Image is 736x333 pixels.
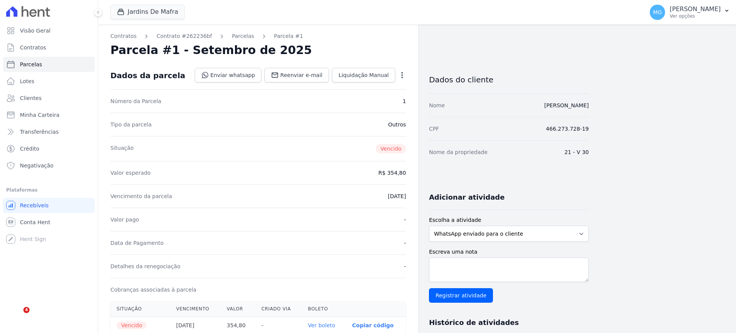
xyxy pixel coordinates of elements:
a: Parcelas [3,57,95,72]
a: Lotes [3,74,95,89]
button: MG [PERSON_NAME] Ver opções [644,2,736,23]
dt: Vencimento da parcela [110,192,172,200]
a: Crédito [3,141,95,156]
dt: CPF [429,125,439,133]
a: Ver boleto [308,322,335,328]
span: Conta Hent [20,218,50,226]
span: Vencido [376,144,406,153]
dt: Cobranças associadas à parcela [110,286,196,294]
a: Clientes [3,90,95,106]
a: Reenviar e-mail [264,68,329,82]
h2: Parcela #1 - Setembro de 2025 [110,43,312,57]
label: Escolha a atividade [429,216,589,224]
a: Parcela #1 [274,32,303,40]
a: Contratos [3,40,95,55]
a: Contrato #262236bf [156,32,212,40]
dd: - [404,262,406,270]
dd: - [404,216,406,223]
th: Boleto [302,301,346,317]
nav: Breadcrumb [110,32,406,40]
a: Recebíveis [3,198,95,213]
label: Escreva uma nota [429,248,589,256]
th: Vencimento [170,301,221,317]
a: Contratos [110,32,136,40]
a: [PERSON_NAME] [544,102,589,108]
dt: Valor pago [110,216,139,223]
th: Situação [110,301,170,317]
th: Criado via [255,301,302,317]
span: Lotes [20,77,34,85]
dt: Data de Pagamento [110,239,164,247]
a: Parcelas [232,32,254,40]
span: Clientes [20,94,41,102]
dd: [DATE] [388,192,406,200]
span: Crédito [20,145,39,153]
dt: Nome [429,102,445,109]
th: Valor [221,301,255,317]
dd: 466.273.728-19 [546,125,589,133]
h3: Histórico de atividades [429,318,519,327]
dt: Valor esperado [110,169,151,177]
dt: Tipo da parcela [110,121,152,128]
dt: Situação [110,144,134,153]
dd: R$ 354,80 [378,169,406,177]
dd: Outros [388,121,406,128]
span: MG [653,10,662,15]
span: 4 [23,307,30,313]
span: Contratos [20,44,46,51]
a: Transferências [3,124,95,139]
a: Liquidação Manual [332,68,395,82]
input: Registrar atividade [429,288,493,303]
span: Negativação [20,162,54,169]
div: Dados da parcela [110,71,185,80]
dd: - [404,239,406,247]
dd: 21 - V 30 [564,148,589,156]
a: Enviar whatsapp [195,68,262,82]
a: Negativação [3,158,95,173]
span: Visão Geral [20,27,51,34]
button: Jardins De Mafra [110,5,185,19]
span: Recebíveis [20,202,49,209]
dd: 1 [402,97,406,105]
div: Plataformas [6,185,92,195]
span: Reenviar e-mail [280,71,322,79]
h3: Adicionar atividade [429,193,504,202]
a: Visão Geral [3,23,95,38]
dt: Número da Parcela [110,97,161,105]
dt: Detalhes da renegociação [110,262,181,270]
span: Liquidação Manual [338,71,389,79]
a: Minha Carteira [3,107,95,123]
dt: Nome da propriedade [429,148,488,156]
span: Minha Carteira [20,111,59,119]
iframe: Intercom live chat [8,307,26,325]
p: [PERSON_NAME] [670,5,721,13]
span: Transferências [20,128,59,136]
h3: Dados do cliente [429,75,589,84]
button: Copiar código [352,322,394,328]
span: Vencido [117,322,147,329]
p: Ver opções [670,13,721,19]
span: Parcelas [20,61,42,68]
a: Conta Hent [3,215,95,230]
